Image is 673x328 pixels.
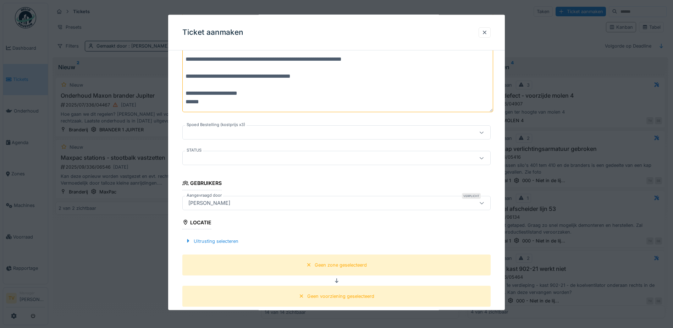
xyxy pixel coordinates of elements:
div: Gebruikers [182,178,222,190]
div: Geen zone geselecteerd [315,261,367,268]
div: Verplicht [462,193,481,198]
div: Uitrusting selecteren [182,236,241,246]
label: Spoed Bestelling (kostprijs x3) [185,122,247,128]
div: Geen voorziening geselecteerd [307,293,374,299]
label: STATUS [185,147,203,153]
h3: Ticket aanmaken [182,28,243,37]
div: [PERSON_NAME] [186,199,233,207]
label: Aangevraagd door [185,192,223,198]
div: Locatie [182,217,211,229]
label: Verwachte einddatum [187,309,232,317]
